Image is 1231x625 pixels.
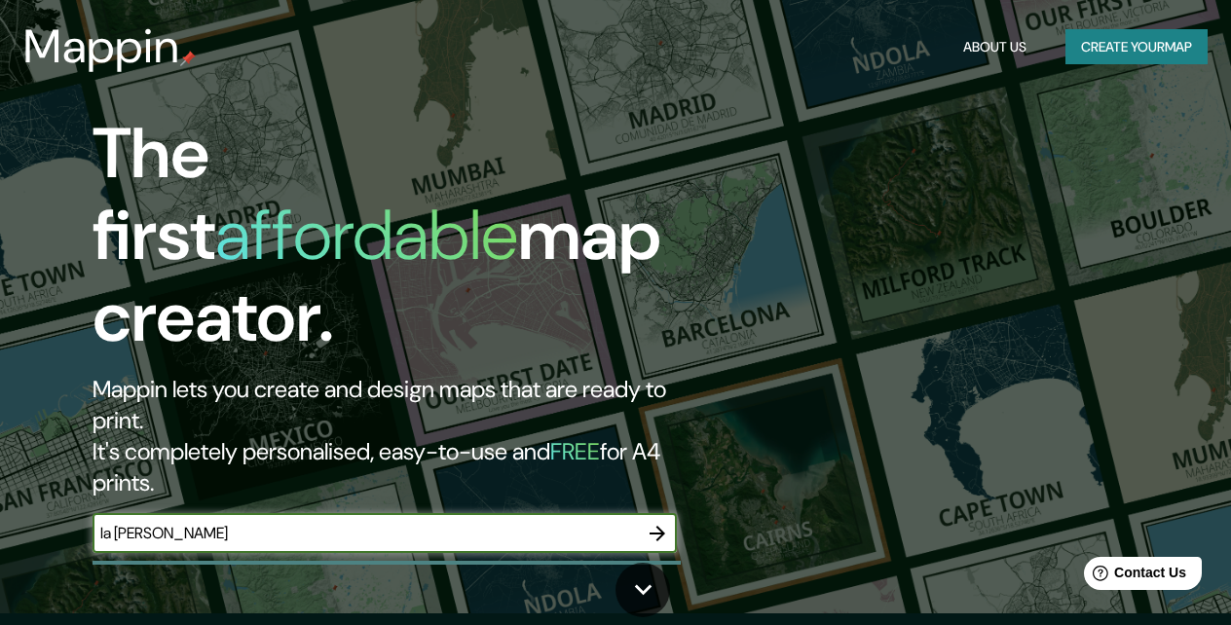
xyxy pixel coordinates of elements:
[93,522,638,544] input: Choose your favourite place
[1065,29,1208,65] button: Create yourmap
[1058,549,1210,604] iframe: Help widget launcher
[215,190,518,280] h1: affordable
[93,113,708,374] h1: The first map creator.
[23,19,180,74] h3: Mappin
[180,51,196,66] img: mappin-pin
[955,29,1034,65] button: About Us
[93,374,708,498] h2: Mappin lets you create and design maps that are ready to print. It's completely personalised, eas...
[550,436,600,466] h5: FREE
